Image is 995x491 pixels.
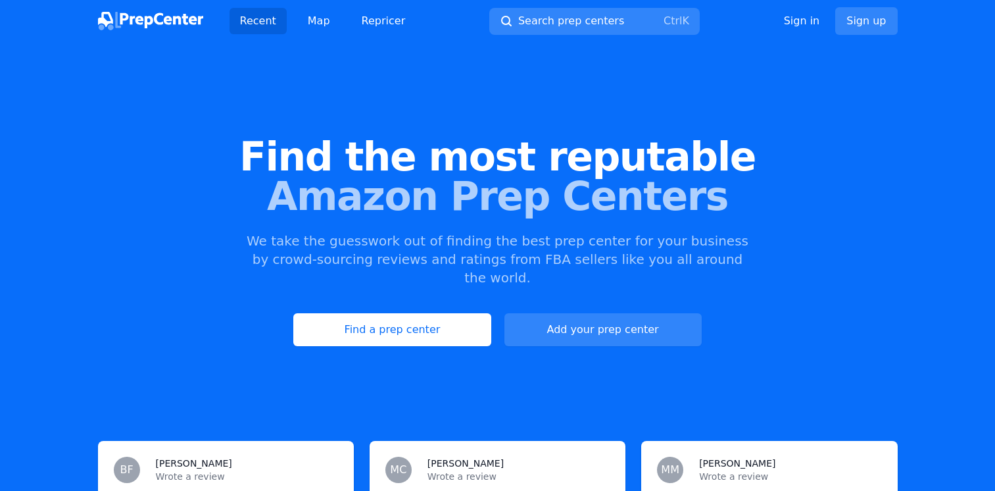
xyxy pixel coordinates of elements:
a: Add your prep center [504,313,702,346]
span: Amazon Prep Centers [21,176,974,216]
a: Sign up [835,7,897,35]
button: Search prep centersCtrlK [489,8,700,35]
span: Find the most reputable [21,137,974,176]
h3: [PERSON_NAME] [156,457,232,470]
span: Search prep centers [518,13,624,29]
span: BF [120,465,133,475]
p: We take the guesswork out of finding the best prep center for your business by crowd-sourcing rev... [245,232,750,287]
a: Find a prep center [293,313,491,346]
p: Wrote a review [699,470,881,483]
p: Wrote a review [156,470,338,483]
a: Repricer [351,8,416,34]
h3: [PERSON_NAME] [699,457,775,470]
span: MC [390,465,406,475]
a: Map [297,8,341,34]
a: Sign in [784,13,820,29]
p: Wrote a review [427,470,610,483]
span: MM [661,465,679,475]
a: Recent [230,8,287,34]
kbd: K [682,14,689,27]
h3: [PERSON_NAME] [427,457,504,470]
kbd: Ctrl [664,14,682,27]
img: PrepCenter [98,12,203,30]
